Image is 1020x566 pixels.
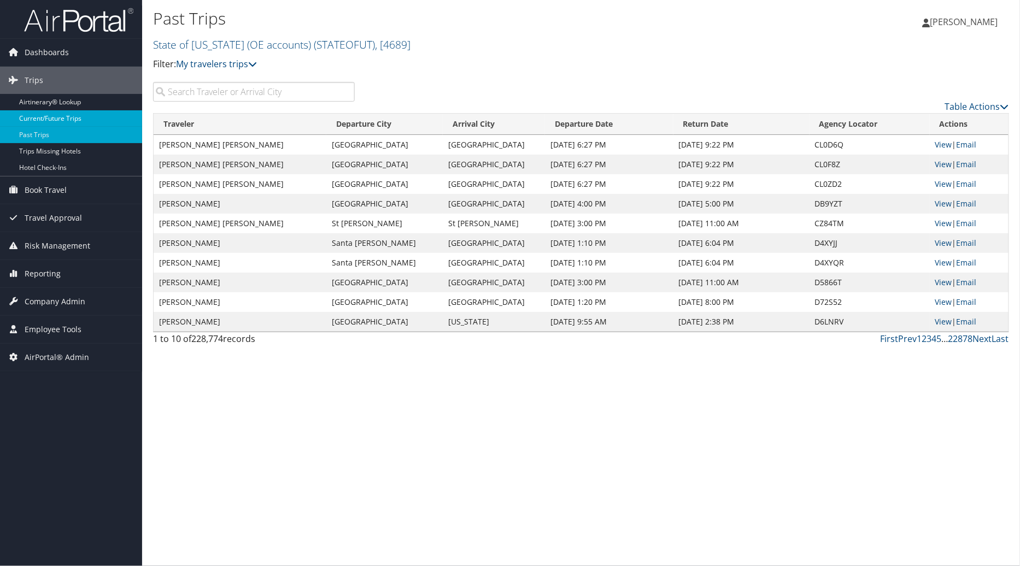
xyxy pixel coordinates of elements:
td: [DATE] 6:27 PM [545,155,673,174]
td: [DATE] 5:00 PM [673,194,810,214]
th: Traveler: activate to sort column ascending [154,114,326,135]
td: | [930,155,1009,174]
td: [PERSON_NAME] [154,253,326,273]
td: [GEOGRAPHIC_DATA] [326,135,443,155]
td: St [PERSON_NAME] [326,214,443,233]
a: 5 [937,333,942,345]
a: Email [957,238,977,248]
a: Email [957,139,977,150]
span: Trips [25,67,43,94]
span: AirPortal® Admin [25,344,89,371]
td: [PERSON_NAME] [154,273,326,292]
td: | [930,312,1009,332]
a: View [935,257,952,268]
td: Santa [PERSON_NAME] [326,233,443,253]
a: 2 [922,333,927,345]
td: [GEOGRAPHIC_DATA] [326,292,443,312]
a: First [881,333,899,345]
td: [GEOGRAPHIC_DATA] [326,273,443,292]
th: Actions [930,114,1009,135]
span: Risk Management [25,232,90,260]
td: [GEOGRAPHIC_DATA] [443,194,545,214]
span: Reporting [25,260,61,287]
td: [DATE] 2:38 PM [673,312,810,332]
a: Table Actions [945,101,1009,113]
a: View [935,297,952,307]
td: [DATE] 6:04 PM [673,233,810,253]
td: | [930,292,1009,312]
td: [GEOGRAPHIC_DATA] [443,135,545,155]
a: View [935,198,952,209]
span: Dashboards [25,39,69,66]
th: Departure Date: activate to sort column ascending [545,114,673,135]
a: Email [957,179,977,189]
span: , [ 4689 ] [375,37,411,52]
a: 1 [917,333,922,345]
span: 228,774 [191,333,223,345]
th: Arrival City: activate to sort column ascending [443,114,545,135]
a: 22878 [948,333,973,345]
a: View [935,238,952,248]
td: [PERSON_NAME] [PERSON_NAME] [154,174,326,194]
td: [DATE] 11:00 AM [673,214,810,233]
a: Email [957,198,977,209]
td: [DATE] 11:00 AM [673,273,810,292]
a: State of [US_STATE] (OE accounts) [153,37,411,52]
td: [GEOGRAPHIC_DATA] [326,312,443,332]
td: [GEOGRAPHIC_DATA] [443,233,545,253]
td: [GEOGRAPHIC_DATA] [326,155,443,174]
a: Prev [899,333,917,345]
td: [DATE] 1:20 PM [545,292,673,312]
a: Last [992,333,1009,345]
td: [DATE] 6:04 PM [673,253,810,273]
span: Company Admin [25,288,85,315]
td: D4XYJJ [810,233,930,253]
a: Email [957,297,977,307]
td: [GEOGRAPHIC_DATA] [443,273,545,292]
a: Email [957,316,977,327]
td: | [930,214,1009,233]
td: [DATE] 6:27 PM [545,135,673,155]
a: View [935,179,952,189]
td: [DATE] 9:22 PM [673,174,810,194]
td: [DATE] 9:55 AM [545,312,673,332]
td: [GEOGRAPHIC_DATA] [443,174,545,194]
td: D6LNRV [810,312,930,332]
input: Search Traveler or Arrival City [153,82,355,102]
td: | [930,233,1009,253]
span: [PERSON_NAME] [930,16,998,28]
td: D5866T [810,273,930,292]
a: Next [973,333,992,345]
span: ( STATEOFUT ) [314,37,375,52]
td: [PERSON_NAME] [154,194,326,214]
p: Filter: [153,57,724,72]
a: Email [957,277,977,287]
img: airportal-logo.png [24,7,133,33]
a: Email [957,257,977,268]
span: Travel Approval [25,204,82,232]
td: [PERSON_NAME] [PERSON_NAME] [154,155,326,174]
td: St [PERSON_NAME] [443,214,545,233]
td: [PERSON_NAME] [154,312,326,332]
td: [PERSON_NAME] [154,233,326,253]
a: View [935,139,952,150]
span: Employee Tools [25,316,81,343]
td: [GEOGRAPHIC_DATA] [326,194,443,214]
td: [DATE] 4:00 PM [545,194,673,214]
a: Email [957,218,977,228]
td: CL0D6Q [810,135,930,155]
td: Santa [PERSON_NAME] [326,253,443,273]
td: [PERSON_NAME] [PERSON_NAME] [154,214,326,233]
a: View [935,316,952,327]
td: [GEOGRAPHIC_DATA] [326,174,443,194]
td: DB9YZT [810,194,930,214]
a: 4 [932,333,937,345]
td: [DATE] 8:00 PM [673,292,810,312]
td: [DATE] 9:22 PM [673,155,810,174]
a: My travelers trips [176,58,257,70]
td: [US_STATE] [443,312,545,332]
th: Return Date: activate to sort column ascending [673,114,810,135]
th: Agency Locator: activate to sort column ascending [810,114,930,135]
td: | [930,174,1009,194]
td: CZ84TM [810,214,930,233]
